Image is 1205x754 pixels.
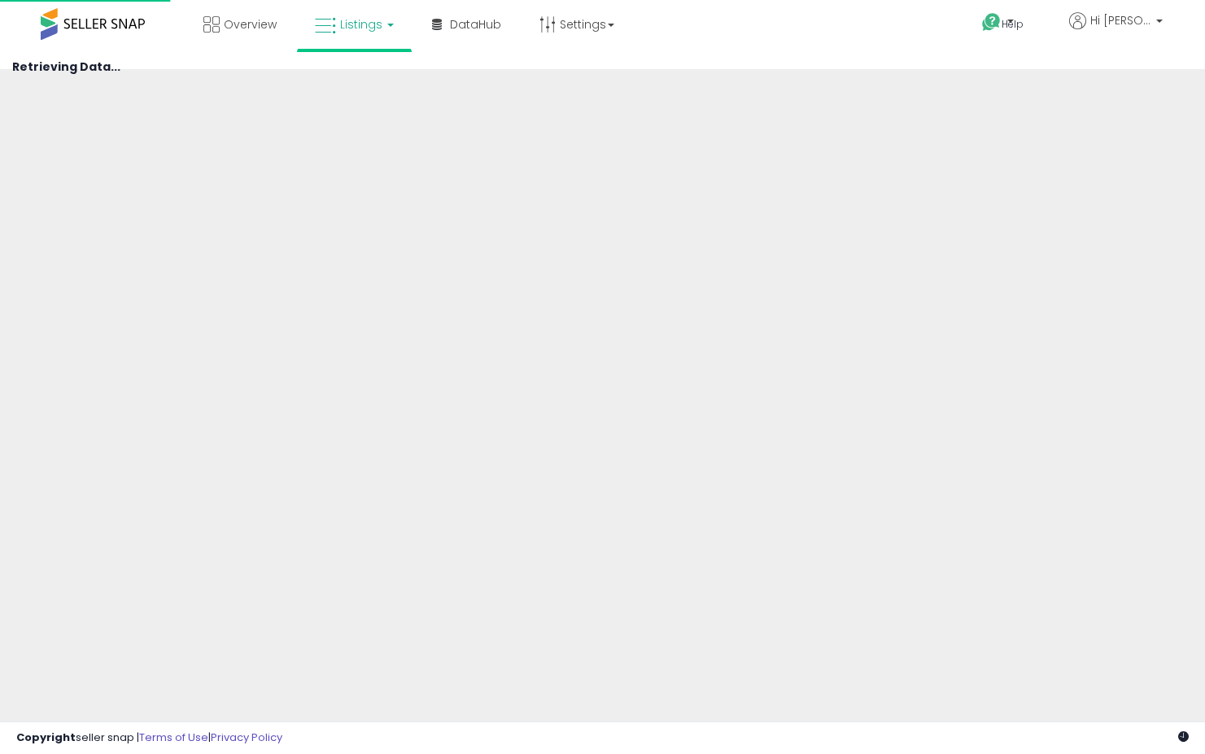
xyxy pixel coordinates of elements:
[1090,12,1151,28] span: Hi [PERSON_NAME]
[224,16,277,33] span: Overview
[1069,12,1163,49] a: Hi [PERSON_NAME]
[340,16,382,33] span: Listings
[1002,17,1024,31] span: Help
[450,16,501,33] span: DataHub
[981,12,1002,33] i: Get Help
[12,61,1193,73] h4: Retrieving Data...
